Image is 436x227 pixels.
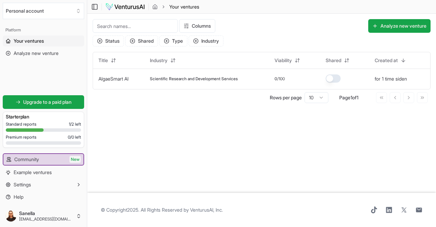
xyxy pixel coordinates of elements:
span: [EMAIL_ADDRESS][DOMAIN_NAME] [19,216,73,222]
a: AlgaeSmart AI [98,76,128,82]
span: /100 [277,76,285,82]
span: Example ventures [14,169,52,176]
span: Industry [150,57,168,64]
span: Analyze new venture [14,50,59,57]
button: Analyze new venture [368,19,431,33]
span: 0 / 0 left [68,134,81,140]
input: Search names... [93,19,178,33]
span: 0 [275,76,277,82]
button: Industry [189,36,223,46]
span: © Copyright 2025 . All Rights Reserved by . [101,207,223,213]
span: Your ventures [14,38,44,44]
span: 1 / 2 left [69,122,81,127]
a: Analyze new venture [3,48,84,59]
a: Your ventures [3,36,84,46]
img: logo [105,3,145,11]
img: ACg8ocI9uv5-HAc6iEB7PVghvWyLYfA09CHv0qvPMNbNsbIydj18w6w=s96-c [5,211,16,222]
span: Settings [14,181,31,188]
span: Upgrade to a paid plan [23,99,72,105]
span: of [352,95,357,100]
span: 1 [357,95,358,100]
button: Sanella[EMAIL_ADDRESS][DOMAIN_NAME] [3,208,84,224]
span: New [69,156,81,163]
span: Standard reports [6,122,36,127]
span: Title [98,57,108,64]
button: for 1 time siden [375,75,407,82]
h3: Starter plan [6,113,81,120]
span: Help [14,194,24,200]
span: Sanella [19,210,73,216]
button: Type [159,36,187,46]
div: Platform [3,25,84,36]
span: Your ventures [169,3,199,10]
span: Premium reports [6,134,36,140]
button: Status [93,36,124,46]
button: Settings [3,179,84,190]
nav: breadcrumb [152,3,199,10]
span: 1 [351,95,352,100]
span: Shared [326,57,341,64]
a: Example ventures [3,167,84,178]
span: Created at [375,57,398,64]
button: Select an organization [3,3,84,19]
span: Viability [275,57,292,64]
a: CommunityNew [3,154,83,165]
button: Viability [270,55,304,66]
span: Scientific Research and Development Services [150,76,238,82]
a: Upgrade to a paid plan [3,95,84,109]
span: Page [339,95,351,100]
span: Community [14,156,39,163]
a: Help [3,191,84,202]
button: Industry [146,55,180,66]
p: Rows per page [270,94,302,101]
button: Columns [179,19,215,33]
button: AlgaeSmart AI [98,75,128,82]
a: VenturusAI, Inc [190,207,222,213]
button: Shared [322,55,354,66]
button: Shared [125,36,158,46]
button: Created at [371,55,410,66]
button: Title [94,55,120,66]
